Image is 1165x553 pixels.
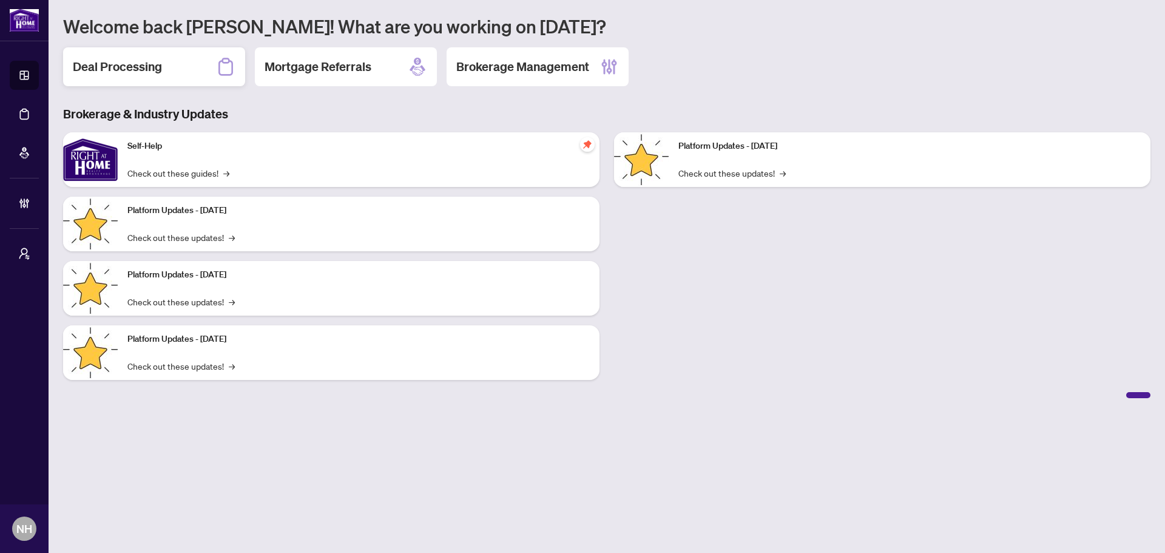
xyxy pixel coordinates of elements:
img: Self-Help [63,132,118,187]
h2: Mortgage Referrals [265,58,371,75]
span: → [229,359,235,373]
p: Platform Updates - [DATE] [678,140,1141,153]
h2: Deal Processing [73,58,162,75]
p: Platform Updates - [DATE] [127,204,590,217]
a: Check out these updates!→ [678,166,786,180]
h3: Brokerage & Industry Updates [63,106,1150,123]
img: Platform Updates - June 23, 2025 [614,132,669,187]
span: NH [16,520,32,537]
span: → [223,166,229,180]
p: Platform Updates - [DATE] [127,268,590,282]
a: Check out these guides!→ [127,166,229,180]
a: Check out these updates!→ [127,231,235,244]
img: Platform Updates - July 21, 2025 [63,261,118,316]
h2: Brokerage Management [456,58,589,75]
img: logo [10,9,39,32]
button: Open asap [1116,511,1153,547]
a: Check out these updates!→ [127,295,235,308]
p: Platform Updates - [DATE] [127,333,590,346]
span: → [780,166,786,180]
img: Platform Updates - July 8, 2025 [63,325,118,380]
span: → [229,295,235,308]
h1: Welcome back [PERSON_NAME]! What are you working on [DATE]? [63,15,1150,38]
a: Check out these updates!→ [127,359,235,373]
span: user-switch [18,248,30,260]
span: → [229,231,235,244]
span: pushpin [580,137,595,152]
img: Platform Updates - September 16, 2025 [63,197,118,251]
p: Self-Help [127,140,590,153]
